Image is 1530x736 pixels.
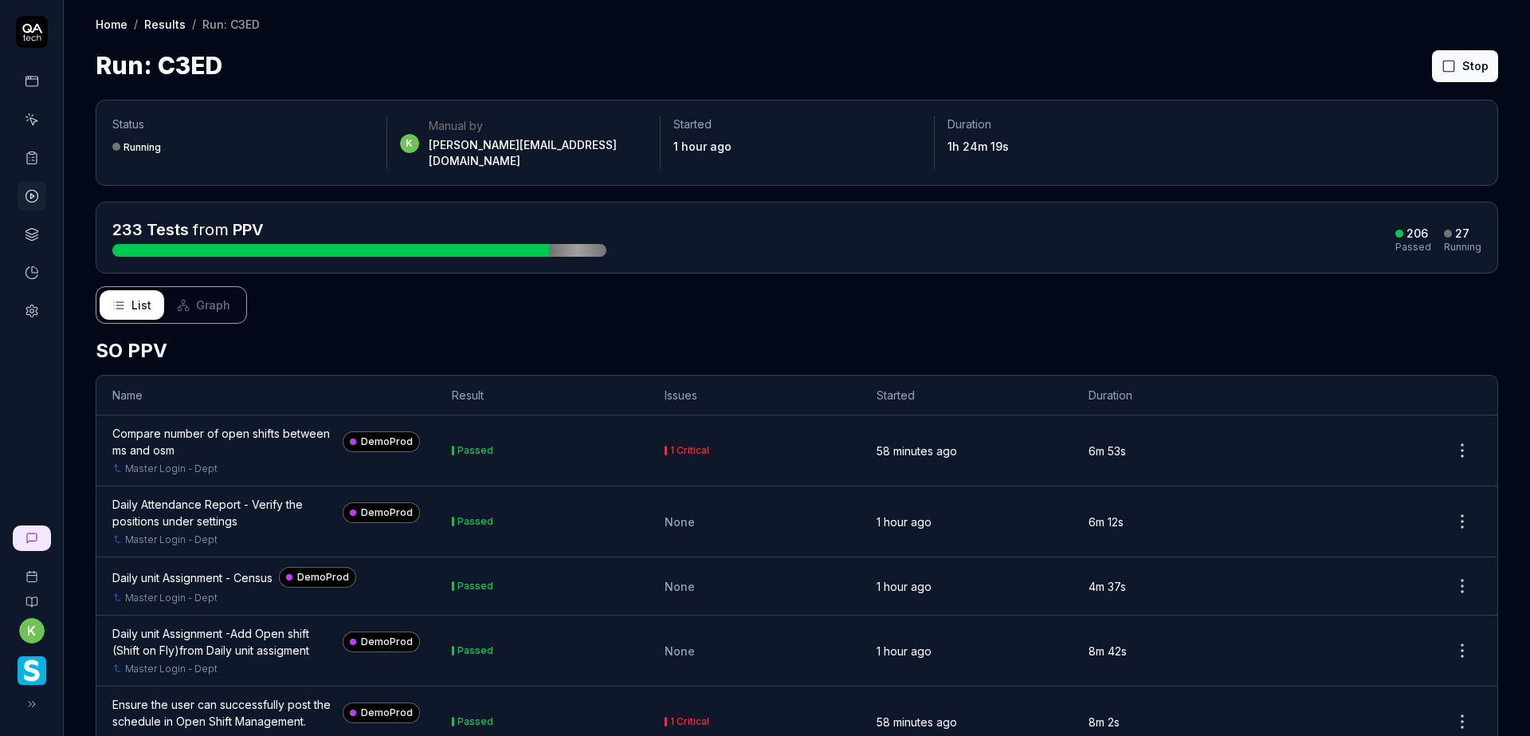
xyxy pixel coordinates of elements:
[361,635,413,649] span: DemoProd
[457,446,493,455] div: Passed
[361,435,413,449] span: DemoProd
[196,297,230,313] span: Graph
[131,297,151,313] span: List
[144,16,186,32] a: Results
[429,118,648,134] div: Manual by
[112,220,189,239] span: 233 Tests
[665,514,845,530] div: None
[861,376,1073,415] th: Started
[112,425,336,459] a: Compare number of open shifts between ms and osm
[1089,580,1126,593] time: 4m 37s
[6,583,57,608] a: Documentation
[877,644,932,658] time: 1 hour ago
[457,517,493,526] div: Passed
[96,376,436,415] th: Name
[1444,242,1481,252] div: Running
[112,696,336,730] a: Ensure the user can successfully post the schedule in Open Shift Management.
[125,662,218,676] a: Master Login - Dept
[193,220,229,239] span: from
[297,570,349,584] span: DemoProd
[343,431,420,452] a: DemoProd
[125,591,218,605] a: Master Login - Dept
[877,515,932,529] time: 1 hour ago
[947,140,1009,153] time: 1h 24m 19s
[6,557,57,583] a: Book a call with us
[96,16,127,32] a: Home
[343,632,420,652] a: DemoProd
[112,625,336,659] a: Daily unit Assignment -Add Open shift (Shift on Fly)from Daily unit assigment
[670,717,709,726] div: 1 Critical
[1089,444,1126,458] time: 6m 53s
[457,717,493,726] div: Passed
[233,220,264,239] a: PPV
[192,16,196,32] div: /
[1432,50,1498,82] button: Stop
[877,715,957,729] time: 58 minutes ago
[361,506,413,520] span: DemoProd
[947,116,1195,132] p: Duration
[1406,226,1428,241] div: 206
[429,137,648,169] div: [PERSON_NAME][EMAIL_ADDRESS][DOMAIN_NAME]
[361,706,413,720] span: DemoProd
[1089,715,1120,729] time: 8m 2s
[96,48,222,84] h1: Run: C3ED
[665,578,845,595] div: None
[457,581,493,591] div: Passed
[1089,515,1124,529] time: 6m 12s
[164,290,243,320] button: Graph
[877,580,932,593] time: 1 hour ago
[877,444,957,458] time: 58 minutes ago
[18,656,46,685] img: Smartlinx Logo
[13,525,51,551] a: New conversation
[673,116,921,132] p: Started
[124,141,161,153] div: Running
[436,376,648,415] th: Result
[649,376,861,415] th: Issues
[400,134,419,153] span: k
[202,16,260,32] div: Run: C3ED
[100,290,164,320] button: List
[1089,644,1127,658] time: 8m 42s
[279,567,356,588] a: DemoProd
[1073,376,1285,415] th: Duration
[343,703,420,723] a: DemoProd
[96,337,1498,365] h2: SO PPV
[1455,226,1469,241] div: 27
[1395,242,1431,252] div: Passed
[343,502,420,523] a: DemoProd
[125,462,218,476] a: Master Login - Dept
[673,140,732,153] time: 1 hour ago
[112,496,336,529] a: Daily Attendance Report - Verify the positions under settings
[125,533,218,547] a: Master Login - Dept
[457,646,493,655] div: Passed
[112,569,273,586] a: Daily unit Assignment - Census
[112,116,374,132] p: Status
[6,644,57,688] button: Smartlinx Logo
[670,446,709,455] div: 1 Critical
[134,16,138,32] div: /
[19,618,45,644] button: k
[665,643,845,659] div: None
